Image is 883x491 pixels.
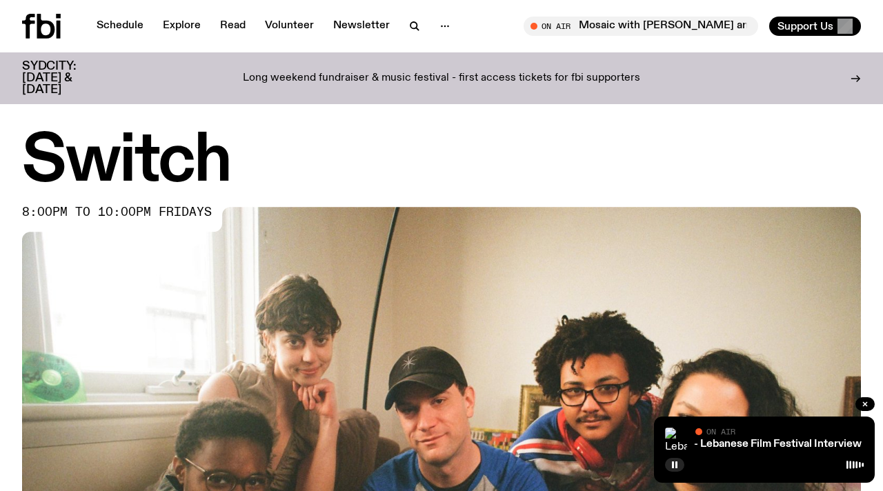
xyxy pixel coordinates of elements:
[665,428,687,488] img: Lebanese Film Festival
[88,17,152,36] a: Schedule
[777,20,833,32] span: Support Us
[155,17,209,36] a: Explore
[22,61,110,96] h3: SYDCITY: [DATE] & [DATE]
[524,17,758,36] button: On AirMosaic with [PERSON_NAME] and [PERSON_NAME] - Lebanese Film Festival Interview
[665,428,687,450] a: Lebanese Film Festival
[212,17,254,36] a: Read
[257,17,322,36] a: Volunteer
[769,17,861,36] button: Support Us
[22,207,212,218] span: 8:00pm to 10:00pm fridays
[325,17,398,36] a: Newsletter
[243,72,640,85] p: Long weekend fundraiser & music festival - first access tickets for fbi supporters
[22,131,861,193] h1: Switch
[706,427,735,436] span: On Air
